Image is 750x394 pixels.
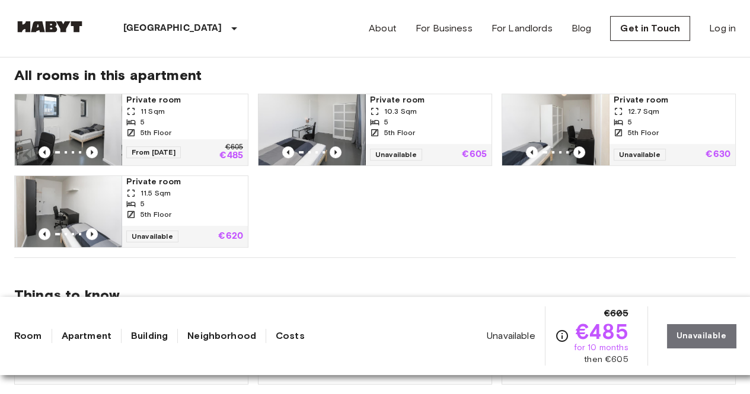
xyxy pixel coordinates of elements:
[141,209,171,220] span: 5th Floor
[502,94,609,165] img: Marketing picture of unit DE-01-258-02M
[614,94,730,106] span: Private room
[225,144,243,151] p: €605
[218,232,243,241] p: €620
[141,188,171,198] span: 11.5 Sqm
[628,117,632,127] span: 5
[15,94,122,165] img: Marketing picture of unit DE-01-258-05M
[141,106,165,117] span: 11 Sqm
[126,146,181,158] span: From [DATE]
[15,176,122,247] img: Marketing picture of unit DE-01-258-01M
[14,66,736,84] span: All rooms in this apartment
[384,106,417,117] span: 10.3 Sqm
[39,146,50,158] button: Previous image
[555,329,569,343] svg: Check cost overview for full price breakdown. Please note that discounts apply to new joiners onl...
[576,321,628,342] span: €485
[282,146,294,158] button: Previous image
[584,354,628,366] span: then €605
[141,127,171,138] span: 5th Floor
[462,150,487,159] p: €605
[370,149,422,161] span: Unavailable
[14,329,42,343] a: Room
[369,21,397,36] a: About
[141,198,145,209] span: 5
[370,94,487,106] span: Private room
[126,94,243,106] span: Private room
[628,127,659,138] span: 5th Floor
[330,146,342,158] button: Previous image
[258,94,365,165] img: Marketing picture of unit DE-01-258-03M
[416,21,473,36] a: For Business
[14,286,736,304] span: Things to know
[276,329,305,343] a: Costs
[709,21,736,36] a: Log in
[14,21,85,33] img: Habyt
[131,329,168,343] a: Building
[14,175,248,248] a: Marketing picture of unit DE-01-258-01MPrevious imagePrevious imagePrivate room11.5 Sqm55th Floor...
[706,150,730,159] p: €630
[123,21,222,36] p: [GEOGRAPHIC_DATA]
[258,94,492,166] a: Marketing picture of unit DE-01-258-03MPrevious imagePrevious imagePrivate room10.3 Sqm55th Floor...
[187,329,256,343] a: Neighborhood
[610,16,690,41] a: Get in Touch
[614,149,666,161] span: Unavailable
[126,176,243,188] span: Private room
[86,146,98,158] button: Previous image
[141,117,145,127] span: 5
[628,106,659,117] span: 12.7 Sqm
[487,329,535,342] span: Unavailable
[384,117,388,127] span: 5
[572,21,592,36] a: Blog
[502,94,736,166] a: Marketing picture of unit DE-01-258-02MPrevious imagePrevious imagePrivate room12.7 Sqm55th Floor...
[62,329,111,343] a: Apartment
[219,151,243,161] p: €485
[604,306,628,321] span: €605
[573,146,585,158] button: Previous image
[526,146,538,158] button: Previous image
[492,21,553,36] a: For Landlords
[39,228,50,240] button: Previous image
[384,127,415,138] span: 5th Floor
[14,94,248,166] a: Marketing picture of unit DE-01-258-05MPrevious imagePrevious imagePrivate room11 Sqm55th FloorFr...
[86,228,98,240] button: Previous image
[126,230,178,242] span: Unavailable
[574,342,628,354] span: for 10 months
